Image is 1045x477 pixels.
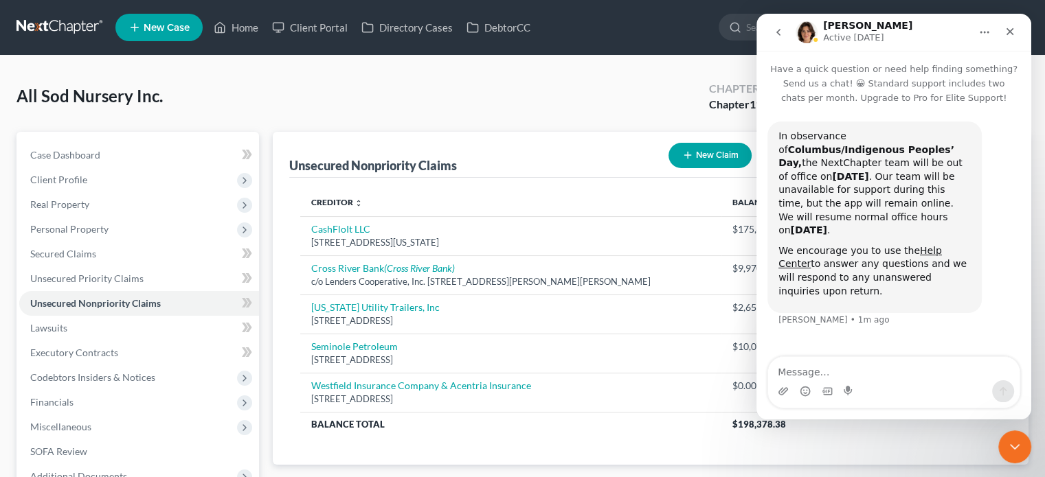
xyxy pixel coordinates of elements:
[709,81,762,97] div: Chapter
[311,275,710,288] div: c/o Lenders Cooperative, Inc. [STREET_ADDRESS][PERSON_NAME][PERSON_NAME]
[750,97,762,110] span: 11
[732,197,780,207] a: Balance unfold_more
[384,262,455,274] i: (Cross River Bank)
[732,222,798,236] div: $175,680.00
[19,439,259,464] a: SOFA Review
[289,157,457,174] div: Unsecured Nonpriority Claims
[732,301,798,314] div: $2,651.85
[19,291,259,316] a: Unsecured Nonpriority Claims
[355,15,460,40] a: Directory Cases
[311,340,398,352] a: Seminole Petroleum
[460,15,537,40] a: DebtorCC
[311,197,363,207] a: Creditor unfold_more
[30,322,67,334] span: Lawsuits
[311,223,370,235] a: CashFloIt LLC
[998,430,1031,463] iframe: Intercom live chat
[668,143,752,168] button: New Claim
[732,261,798,275] div: $9,970.53
[30,396,74,408] span: Financials
[144,23,190,33] span: New Case
[732,419,786,430] span: $198,378.38
[311,393,710,406] div: [STREET_ADDRESS]
[30,272,144,284] span: Unsecured Priority Claims
[311,314,710,327] div: [STREET_ADDRESS]
[265,15,355,40] a: Client Portal
[19,266,259,291] a: Unsecured Priority Claims
[19,242,259,266] a: Secured Claims
[311,353,710,367] div: [STREET_ADDRESS]
[19,316,259,340] a: Lawsuits
[311,262,455,274] a: Cross River Bank(Cross River Bank)
[16,86,163,106] span: All Sod Nursery Inc.
[30,198,89,210] span: Real Property
[732,340,798,353] div: $10,076.00
[355,199,363,207] i: unfold_more
[30,347,118,358] span: Executory Contracts
[19,143,259,167] a: Case Dashboard
[30,371,155,383] span: Codebtors Insiders & Notices
[300,412,721,437] th: Balance Total
[207,15,265,40] a: Home
[30,445,87,457] span: SOFA Review
[732,379,798,393] div: $0.00
[311,301,440,313] a: [US_STATE] Utility Trailers, Inc
[30,174,87,185] span: Client Profile
[30,248,96,259] span: Secured Claims
[709,97,762,113] div: Chapter
[311,380,531,391] a: Westfield Insurance Company & Acentria Insurance
[30,149,100,161] span: Case Dashboard
[746,14,872,40] input: Search by name...
[30,297,161,309] span: Unsecured Nonpriority Claims
[30,421,91,432] span: Miscellaneous
[30,223,109,235] span: Personal Property
[756,14,1031,419] iframe: Intercom live chat
[311,236,710,249] div: [STREET_ADDRESS][US_STATE]
[19,340,259,365] a: Executory Contracts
